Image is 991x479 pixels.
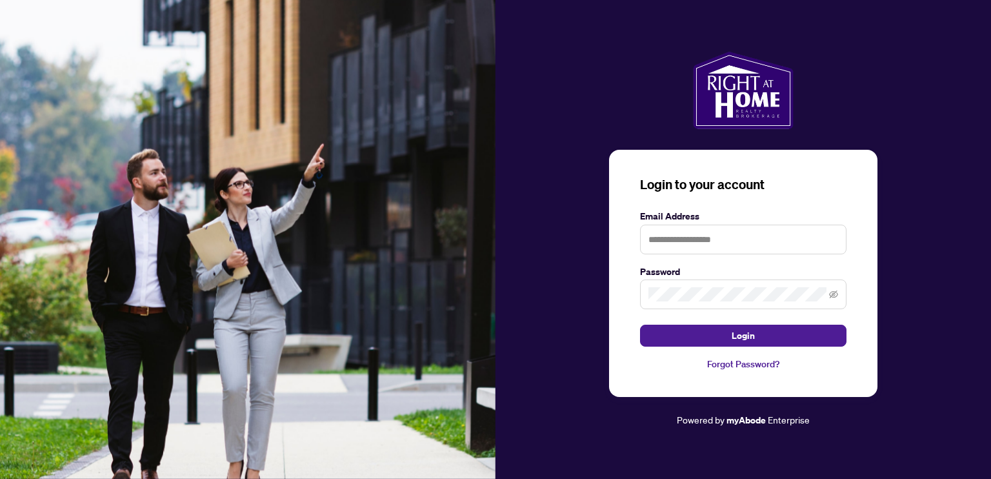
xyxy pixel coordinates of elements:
span: Login [732,325,755,346]
label: Password [640,265,846,279]
a: myAbode [726,413,766,427]
button: Login [640,325,846,347]
h3: Login to your account [640,176,846,194]
label: Email Address [640,209,846,223]
span: eye-invisible [829,290,838,299]
span: Powered by [677,414,725,425]
span: Enterprise [768,414,810,425]
img: ma-logo [693,52,793,129]
a: Forgot Password? [640,357,846,371]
